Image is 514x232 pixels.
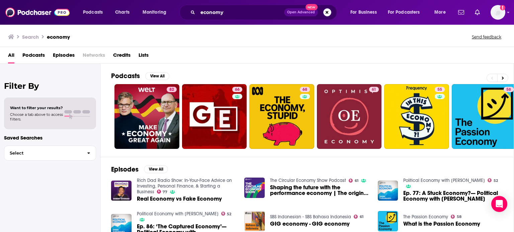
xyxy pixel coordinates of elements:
a: 66 [232,87,242,92]
span: For Podcasters [388,8,420,17]
h3: Search [22,34,39,40]
button: View All [145,72,169,80]
svg: Add a profile image [500,5,505,10]
a: Charts [111,7,134,18]
span: Charts [115,8,130,17]
button: Send feedback [470,34,503,40]
span: 82 [169,86,174,93]
a: Political Economy with Jim Pethokoukis [137,211,219,217]
span: 61 [360,215,363,218]
span: Monitoring [143,8,166,17]
a: 52 [221,212,232,216]
a: 61 [317,84,382,149]
a: What is the Passion Economy [378,211,398,231]
div: Search podcasts, credits, & more... [186,5,343,20]
button: Show profile menu [491,5,505,20]
button: View All [144,165,168,173]
a: Political Economy with Jim Pethokoukis [403,178,485,183]
a: 82 [114,84,179,149]
span: New [306,4,318,10]
span: 55 [437,86,442,93]
a: Show notifications dropdown [455,7,467,18]
a: Episodes [53,50,75,63]
button: open menu [430,7,454,18]
a: 82 [167,87,177,92]
a: EpisodesView All [111,165,168,174]
a: Shaping the future with the performance economy | The origins of the circular economy [270,185,370,196]
a: 55 [435,87,445,92]
a: PodcastsView All [111,72,169,80]
a: SBS Indonesian - SBS Bahasa Indonesia [270,214,351,220]
img: Ep. 77: A Stuck Economy?— Political Economy with James Pethokoukis [378,181,398,201]
a: 58 [451,215,461,219]
a: GIG economy - GIG economy [270,221,350,227]
a: Credits [113,50,131,63]
input: Search podcasts, credits, & more... [198,7,284,18]
span: Ep. 77: A Stuck Economy?— Political Economy with [PERSON_NAME] [403,190,503,202]
button: open menu [138,7,175,18]
span: For Business [350,8,377,17]
span: Podcasts [83,8,103,17]
span: Want to filter your results? [10,105,63,110]
span: 61 [372,86,376,93]
span: 66 [235,86,240,93]
h3: economy [47,34,70,40]
button: Select [4,146,96,161]
p: Saved Searches [4,135,96,141]
h2: Filter By [4,81,96,91]
span: 68 [303,86,307,93]
span: Select [4,151,82,155]
div: Open Intercom Messenger [491,196,507,212]
img: GIG economy - GIG economy [244,211,265,231]
button: open menu [78,7,111,18]
button: Open AdvancedNew [284,8,318,16]
a: 66 [182,84,247,149]
a: What is the Passion Economy [403,221,480,227]
span: 77 [163,191,167,194]
a: The Circular Economy Show Podcast [270,178,346,183]
a: Podcasts [22,50,45,63]
button: open menu [346,7,385,18]
a: 68 [300,87,310,92]
a: Rich Dad Radio Show: In-Your-Face Advice on Investing, Personal Finance, & Starting a Business [137,178,232,195]
button: open menu [383,7,430,18]
a: 77 [157,190,168,194]
a: 55 [384,84,449,149]
a: Show notifications dropdown [472,7,483,18]
span: 58 [457,215,461,218]
a: 68 [249,84,314,149]
span: Choose a tab above to access filters. [10,112,63,122]
a: 58 [504,87,514,92]
a: Real Economy vs Fake Economy [137,196,222,202]
span: 52 [227,213,231,216]
a: 61 [349,179,358,183]
a: 61 [369,87,379,92]
span: More [434,8,446,17]
h2: Podcasts [111,72,140,80]
span: Open Advanced [287,11,315,14]
img: Shaping the future with the performance economy | The origins of the circular economy [244,178,265,198]
span: Networks [83,50,105,63]
a: 52 [488,178,498,182]
a: 61 [354,215,363,219]
a: The Passion Economy [403,214,448,220]
span: Logged in as LaurenCarrane [491,5,505,20]
img: Real Economy vs Fake Economy [111,181,132,201]
span: 61 [355,179,358,182]
a: All [8,50,14,63]
img: User Profile [491,5,505,20]
span: 58 [506,86,511,93]
h2: Episodes [111,165,139,174]
img: Podchaser - Follow, Share and Rate Podcasts [5,6,70,19]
